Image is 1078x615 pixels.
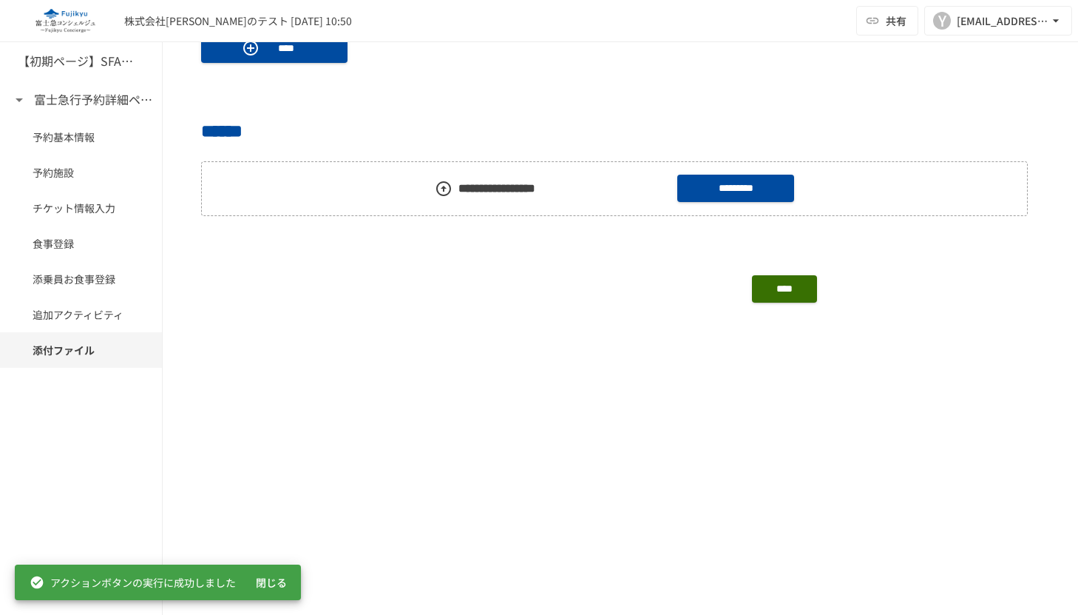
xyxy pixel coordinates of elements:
[856,6,918,36] button: 共有
[957,12,1048,30] div: [EMAIL_ADDRESS][DOMAIN_NAME]
[933,12,951,30] div: Y
[33,235,129,252] span: 食事登録
[33,129,129,145] span: 予約基本情報
[30,569,236,596] div: アクションボタンの実行に成功しました
[33,200,129,216] span: チケット情報入力
[886,13,906,29] span: 共有
[124,13,352,29] div: 株式会社[PERSON_NAME]のテスト [DATE] 10:50
[33,342,129,358] span: 添付ファイル
[33,271,129,287] span: 添乗員お食事登録
[18,9,112,33] img: eQeGXtYPV2fEKIA3pizDiVdzO5gJTl2ahLbsPaD2E4R
[924,6,1072,36] button: Y[EMAIL_ADDRESS][DOMAIN_NAME]
[18,52,136,71] h6: 【初期ページ】SFAの会社同期
[248,569,295,596] button: 閉じる
[33,306,129,323] span: 追加アクティビティ
[33,164,129,181] span: 予約施設
[34,90,152,110] h6: 富士急行予約詳細ページ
